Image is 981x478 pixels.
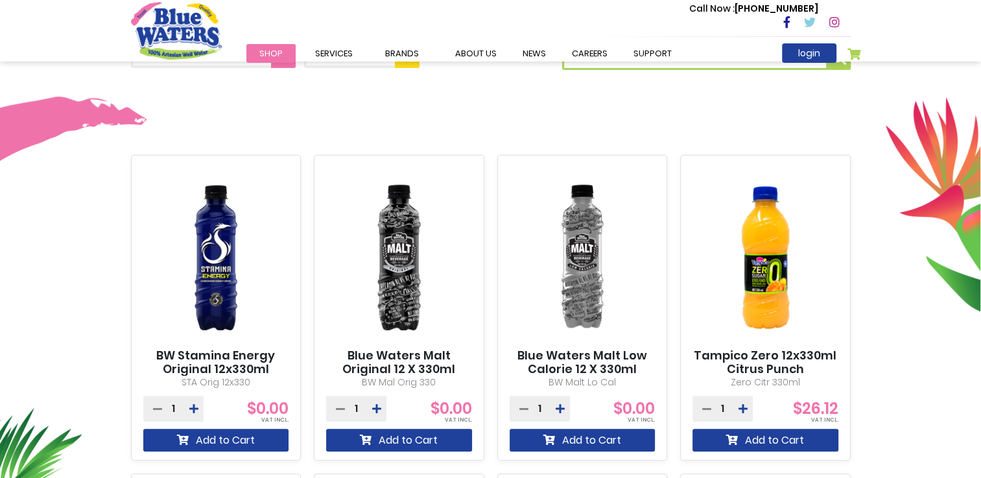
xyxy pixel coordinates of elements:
p: [PHONE_NUMBER] [689,2,818,16]
a: Blue Waters Malt Original 12 X 330ml [326,348,472,376]
img: Tampico Zero 12x330ml Citrus Punch [692,166,838,348]
p: BW Malt Lo Cal [510,376,656,389]
a: Blue Waters Malt Low Calorie 12 X 330ml [510,348,656,376]
a: Tampico Zero 12x330ml Citrus Punch [692,348,838,376]
img: BW Stamina Energy Original 12x330ml [143,166,289,348]
a: login [782,43,836,63]
a: support [621,44,685,63]
span: Brands [385,47,419,60]
a: about us [442,44,510,63]
span: $0.00 [613,398,655,419]
img: Blue Waters Malt Low Calorie 12 X 330ml [510,166,656,348]
button: Add to Cart [510,429,656,451]
img: Blue Waters Malt Original 12 X 330ml [326,166,472,348]
p: BW Mal Orig 330 [326,376,472,389]
a: store logo [131,2,222,59]
span: Services [315,47,353,60]
a: careers [559,44,621,63]
button: Add to Cart [143,429,289,451]
span: $0.00 [247,398,289,419]
span: $0.00 [431,398,472,419]
p: Zero Citr 330ml [692,376,838,389]
a: News [510,44,559,63]
span: Shop [259,47,283,60]
span: $26.12 [793,398,838,419]
span: Call Now : [689,2,735,15]
a: BW Stamina Energy Original 12x330ml [143,348,289,376]
p: STA Orig 12x330 [143,376,289,389]
button: Add to Cart [692,429,838,451]
button: Add to Cart [326,429,472,451]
